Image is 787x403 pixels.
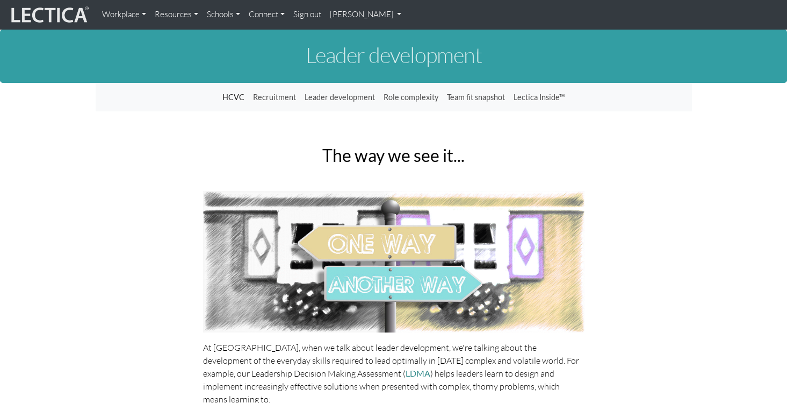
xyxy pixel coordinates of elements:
[203,4,244,25] a: Schools
[443,87,509,108] a: Team fit snapshot
[9,5,89,25] img: lecticalive
[98,4,150,25] a: Workplace
[150,4,203,25] a: Resources
[96,43,692,67] h1: Leader development
[203,146,584,165] h2: The way we see it...
[244,4,289,25] a: Connect
[379,87,443,108] a: Role complexity
[249,87,300,108] a: Recruitment
[218,87,249,108] a: HCVC
[300,87,379,108] a: Leader development
[203,191,584,333] img: Which way?
[509,87,569,108] a: Lectica Inside™
[289,4,326,25] a: Sign out
[326,4,406,25] a: [PERSON_NAME]
[406,368,430,378] a: LDMA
